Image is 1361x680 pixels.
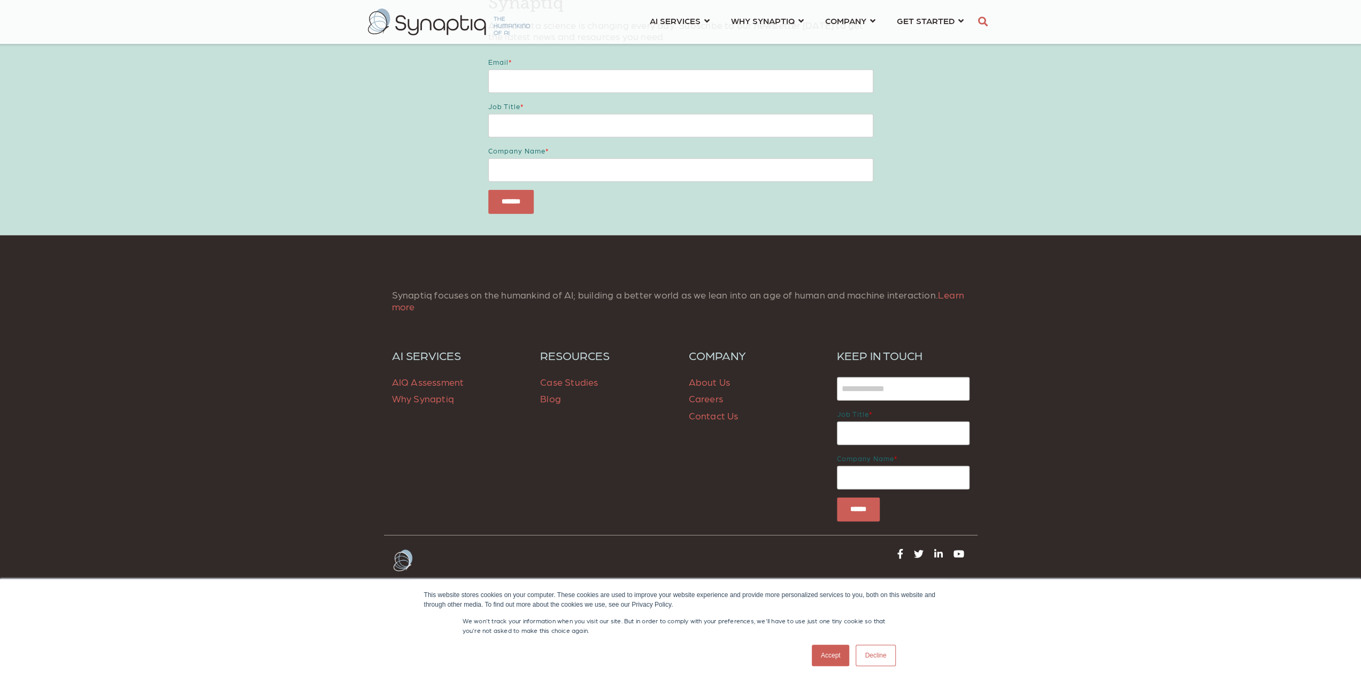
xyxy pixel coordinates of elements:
[689,393,723,404] a: Careers
[392,578,673,599] div: Navigation Menu
[368,9,530,35] img: synaptiq logo-2
[443,578,496,592] a: Privacy Policy
[540,393,561,404] a: Blog
[392,578,443,592] a: Terms of Use
[488,147,545,155] span: Company name
[825,11,875,30] a: COMPANY
[463,616,899,635] p: We won't track your information when you visit our site. But in order to comply with your prefere...
[812,645,850,666] a: Accept
[392,393,454,404] a: Why Synaptiq
[392,289,964,312] a: Learn more
[731,13,795,28] span: WHY SYNAPTIQ
[392,549,413,572] img: Arctic-White Butterfly logo
[837,454,894,462] span: Company name
[689,376,731,387] a: About Us
[731,11,804,30] a: WHY SYNAPTIQ
[825,13,866,28] span: COMPANY
[488,102,520,110] span: Job title
[424,590,937,609] div: This website stores cookies on your computer. These cookies are used to improve your website expe...
[392,376,464,387] a: AIQ Assessment
[689,348,821,362] a: COMPANY
[897,11,964,30] a: GET STARTED
[650,11,710,30] a: AI SERVICES
[856,645,895,666] a: Decline
[392,348,525,362] a: AI SERVICES
[540,348,673,362] a: RESOURCES
[650,13,701,28] span: AI SERVICES
[540,376,598,387] a: Case Studies
[897,13,955,28] span: GET STARTED
[392,289,964,312] span: Synaptiq focuses on the humankind of AI; building a better world as we lean into an age of human ...
[837,410,869,418] span: Job title
[837,348,970,362] h6: KEEP IN TOUCH
[639,3,974,41] nav: menu
[488,58,509,66] span: Email
[689,410,739,421] a: Contact Us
